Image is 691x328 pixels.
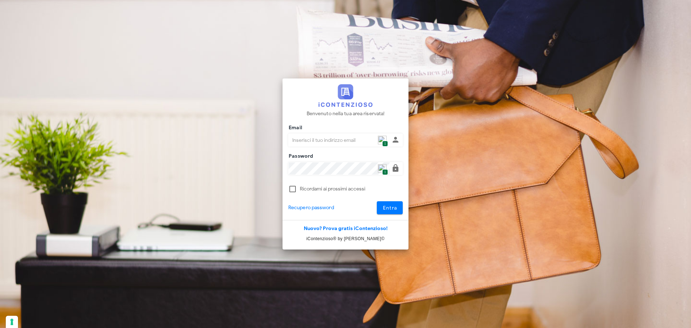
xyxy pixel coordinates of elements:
[382,141,388,147] span: 1
[286,153,313,160] label: Password
[300,185,403,193] label: Ricordami ai prossimi accessi
[377,201,403,214] button: Entra
[307,110,385,118] p: Benvenuto nella tua area riservata!
[383,205,397,211] span: Entra
[286,124,302,131] label: Email
[378,164,387,173] img: npw-badge-icon.svg
[283,235,408,242] p: iContenzioso® by [PERSON_NAME]©
[378,136,387,144] img: npw-badge-icon.svg
[382,169,388,175] span: 1
[6,316,18,328] button: Le tue preferenze relative al consenso per le tecnologie di tracciamento
[304,225,388,232] a: Nuovo? Prova gratis iContenzioso!
[289,134,390,146] input: Inserisci il tuo indirizzo email
[288,204,334,212] a: Recupero password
